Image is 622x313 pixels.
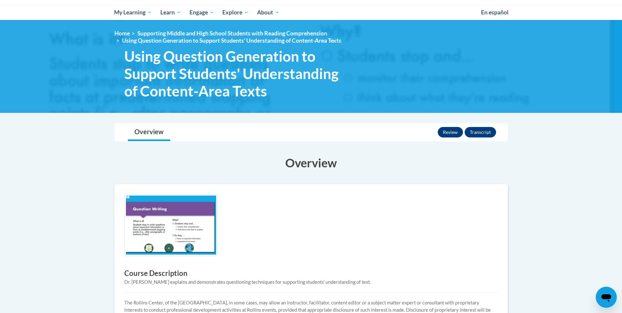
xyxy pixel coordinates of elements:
[481,9,509,16] span: En español
[465,127,496,137] button: Transcript
[124,268,498,279] h3: Course Description
[124,279,498,286] div: Dr. [PERSON_NAME] explains and demonstrates questioning techniques for supporting students' under...
[156,5,185,20] a: Learn
[477,6,513,19] a: En español
[438,127,463,137] button: Review
[128,124,170,141] a: Overview
[222,9,249,16] span: Explore
[114,155,508,171] h3: Overview
[124,48,351,99] span: Using Question Generation to Support Students' Understanding of Content-Area Texts
[190,9,214,16] span: Engage
[124,194,218,256] img: Course logo image
[253,5,284,20] a: About
[114,9,152,16] span: My Learning
[185,5,218,20] a: Engage
[596,287,617,308] iframe: Button to launch messaging window
[122,37,341,44] span: Using Question Generation to Support Students' Understanding of Content-Area Texts
[110,5,156,20] a: My Learning
[114,30,130,37] a: Home
[137,30,327,37] a: Supporting Middle and High School Students with Reading Comprehension
[257,9,279,16] span: About
[160,9,181,16] span: Learn
[218,5,253,20] a: Explore
[105,5,518,20] div: Main menu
